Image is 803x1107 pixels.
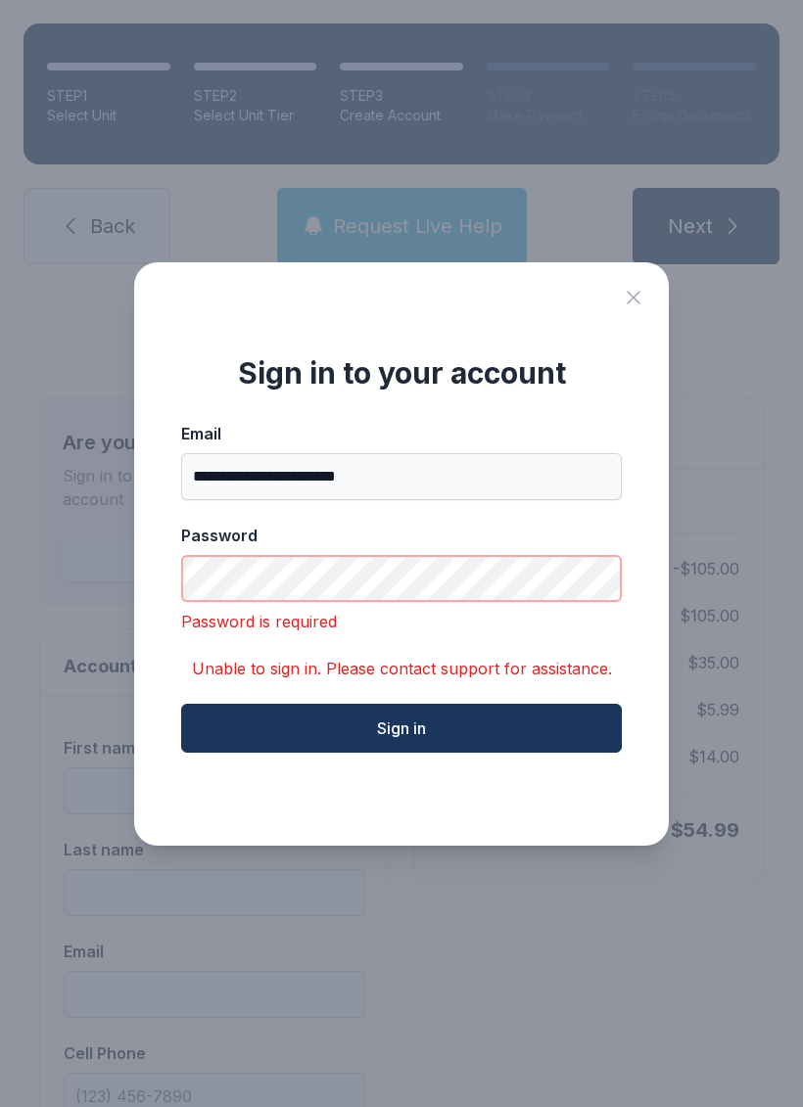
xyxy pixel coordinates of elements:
span: Sign in [377,716,426,740]
div: Unable to sign in. Please contact support for assistance. [181,657,622,680]
div: Email [181,422,622,445]
button: Close sign in modal [622,286,645,309]
input: Password [181,555,622,602]
div: Password [181,524,622,547]
input: Email [181,453,622,500]
div: Sign in to your account [181,355,622,391]
div: Password is required [181,610,622,633]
